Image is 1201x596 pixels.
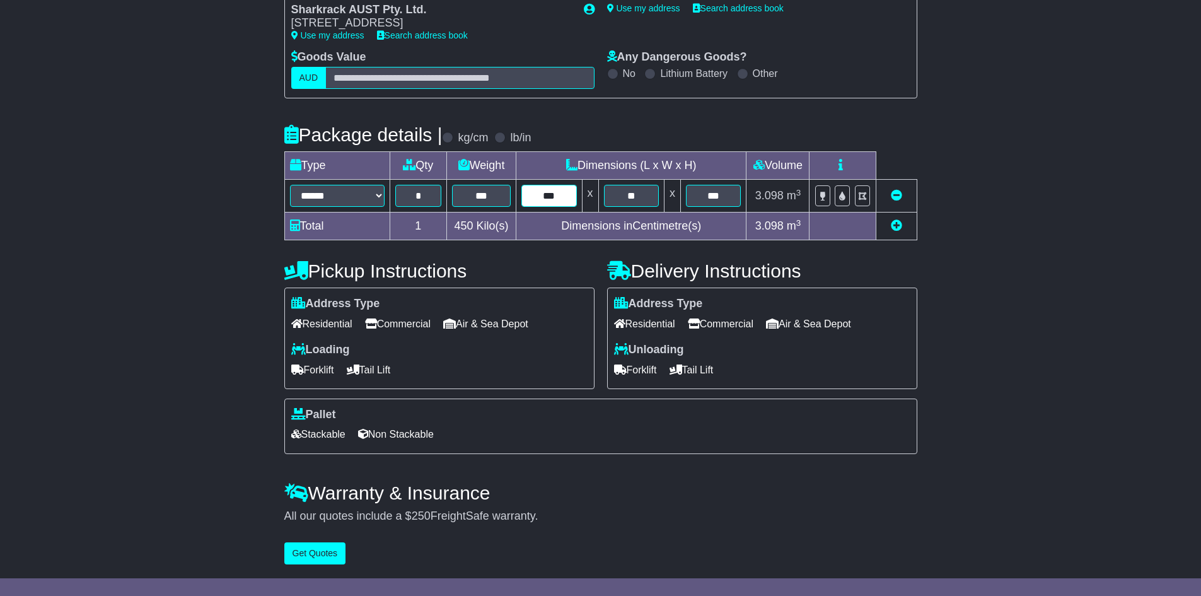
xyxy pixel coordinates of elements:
td: 1 [390,213,447,240]
span: Residential [291,314,352,334]
span: 450 [455,219,473,232]
label: Loading [291,343,350,357]
span: Stackable [291,424,345,444]
h4: Package details | [284,124,443,145]
span: Forklift [614,360,657,380]
label: Any Dangerous Goods? [607,50,747,64]
label: Pallet [291,408,336,422]
div: All our quotes include a $ FreightSafe warranty. [284,510,917,523]
span: Air & Sea Depot [766,314,851,334]
span: m [787,189,801,202]
div: [STREET_ADDRESS] [291,16,571,30]
span: Tail Lift [670,360,714,380]
label: Address Type [291,297,380,311]
sup: 3 [796,188,801,197]
span: Non Stackable [358,424,434,444]
span: Commercial [688,314,753,334]
td: Qty [390,152,447,180]
sup: 3 [796,218,801,228]
td: Total [284,213,390,240]
label: AUD [291,67,327,89]
span: Tail Lift [347,360,391,380]
td: Weight [447,152,516,180]
td: Type [284,152,390,180]
td: x [582,180,598,213]
span: 250 [412,510,431,522]
label: lb/in [510,131,531,145]
a: Add new item [891,219,902,232]
td: Volume [746,152,809,180]
span: 3.098 [755,189,784,202]
td: Dimensions in Centimetre(s) [516,213,746,240]
label: Lithium Battery [660,67,728,79]
span: 3.098 [755,219,784,232]
label: Other [753,67,778,79]
a: Use my address [291,30,364,40]
label: No [623,67,635,79]
span: m [787,219,801,232]
h4: Delivery Instructions [607,260,917,281]
h4: Pickup Instructions [284,260,595,281]
a: Remove this item [891,189,902,202]
a: Search address book [693,3,784,13]
button: Get Quotes [284,542,346,564]
td: x [664,180,680,213]
span: Air & Sea Depot [443,314,528,334]
span: Forklift [291,360,334,380]
label: Unloading [614,343,684,357]
label: Address Type [614,297,703,311]
td: Kilo(s) [447,213,516,240]
div: Sharkrack AUST Pty. Ltd. [291,3,571,17]
span: Commercial [365,314,431,334]
h4: Warranty & Insurance [284,482,917,503]
a: Use my address [607,3,680,13]
label: Goods Value [291,50,366,64]
span: Residential [614,314,675,334]
td: Dimensions (L x W x H) [516,152,746,180]
label: kg/cm [458,131,488,145]
a: Search address book [377,30,468,40]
